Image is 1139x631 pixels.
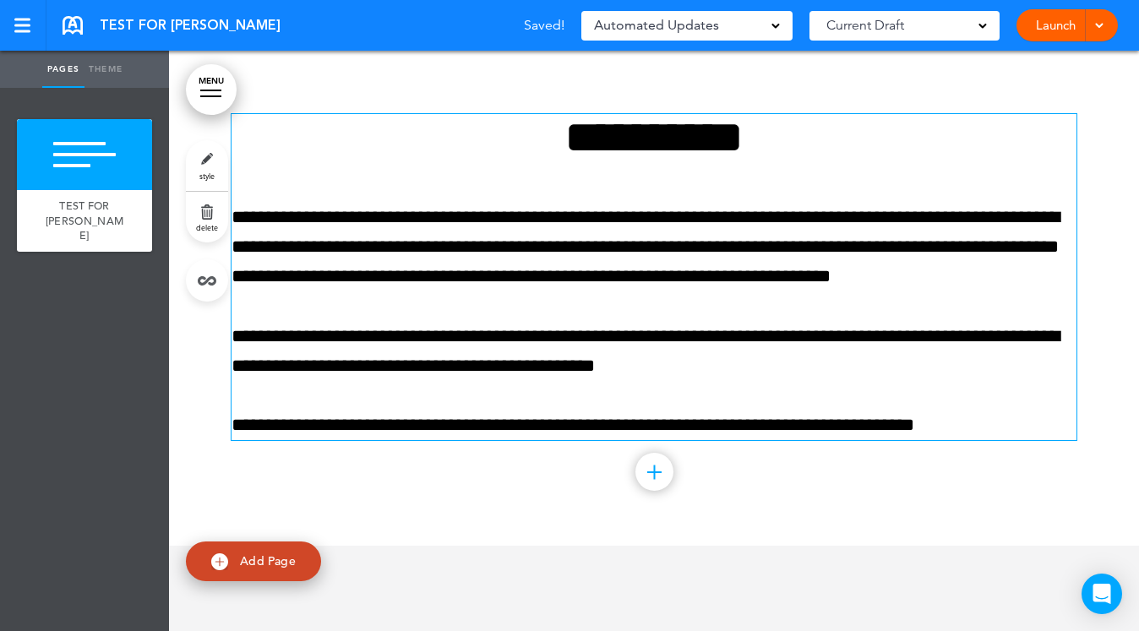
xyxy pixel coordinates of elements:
span: style [199,171,215,181]
span: TEST FOR [PERSON_NAME] [46,199,123,242]
a: delete [186,192,228,242]
span: Current Draft [826,14,904,37]
a: MENU [186,64,237,115]
a: Launch [1029,9,1082,41]
span: delete [196,222,218,232]
span: TEST FOR [PERSON_NAME] [100,16,281,35]
a: style [186,140,228,191]
a: TEST FOR [PERSON_NAME] [17,190,152,252]
img: add.svg [211,553,228,570]
a: Pages [42,51,84,88]
span: Saved! [524,19,564,32]
span: Add Page [240,553,296,568]
a: Theme [84,51,127,88]
span: Automated Updates [594,14,719,37]
a: Add Page [186,541,321,581]
div: Open Intercom Messenger [1082,574,1122,614]
span: add page [52,105,116,116]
